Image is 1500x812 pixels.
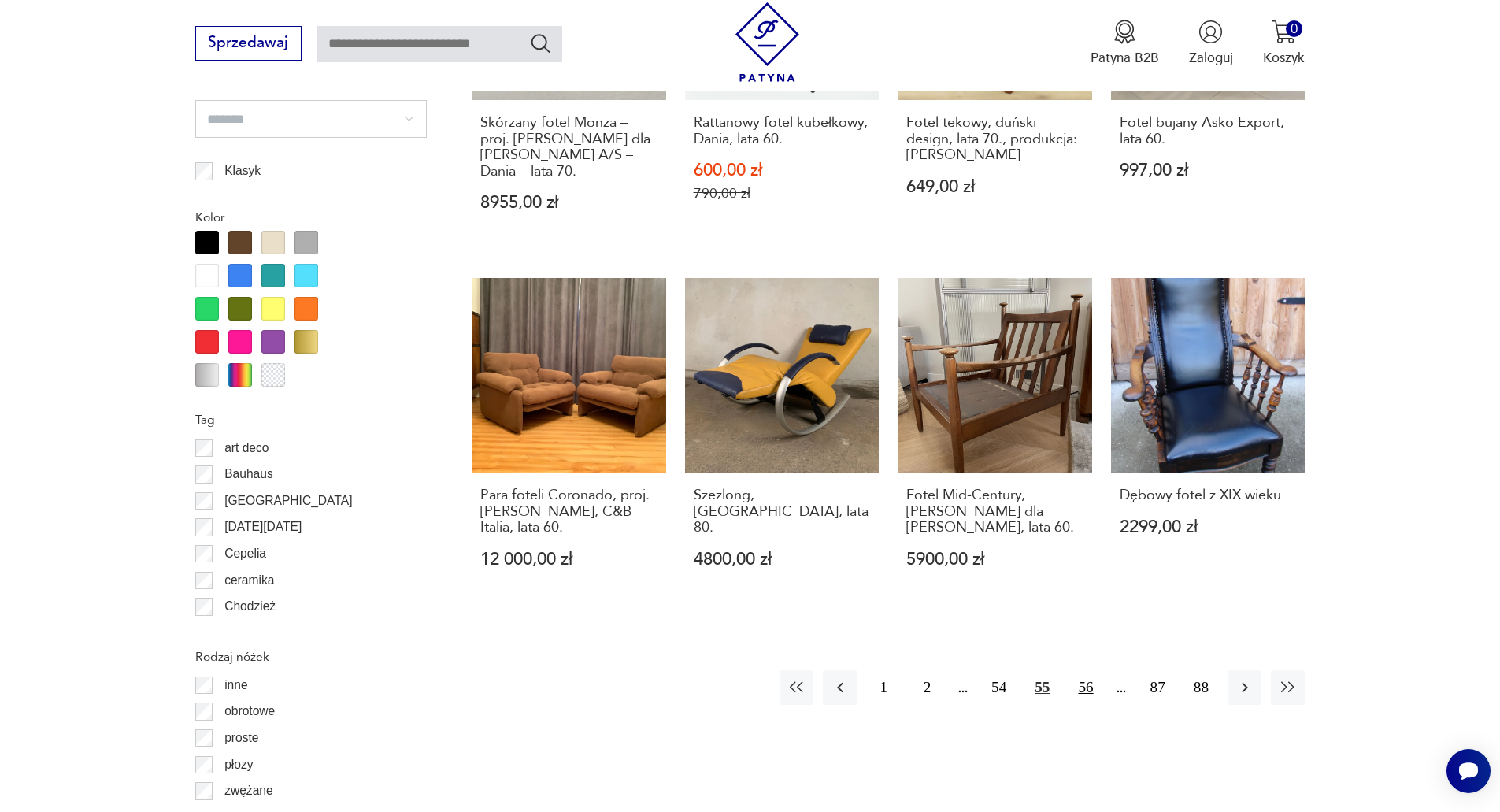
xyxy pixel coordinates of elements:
button: Sprzedawaj [195,26,302,61]
p: Kolor [195,207,427,228]
h3: Fotel tekowy, duński design, lata 70., produkcja: [PERSON_NAME] [906,115,1083,163]
p: ceramika [224,570,274,591]
button: 55 [1025,670,1059,704]
img: Ikona medalu [1113,20,1137,44]
p: Koszyk [1263,49,1305,67]
p: Cepelia [224,543,266,564]
p: 790,00 zł [694,185,871,202]
p: Chodzież [224,596,276,617]
p: 5900,00 zł [906,551,1083,568]
h3: Szezlong, [GEOGRAPHIC_DATA], lata 80. [694,488,871,536]
p: Rodzaj nóżek [195,647,427,667]
p: Klasyk [224,161,261,181]
img: Ikonka użytkownika [1198,20,1223,44]
p: Bauhaus [224,464,273,484]
button: Patyna B2B [1091,20,1159,67]
button: 87 [1141,670,1175,704]
p: obrotowe [224,701,275,721]
h3: Dębowy fotel z XIX wieku [1120,488,1297,503]
p: [DATE][DATE] [224,517,302,537]
p: Zaloguj [1189,49,1233,67]
p: płozy [224,755,253,775]
h3: Rattanowy fotel kubełkowy, Dania, lata 60. [694,115,871,147]
p: Ćmielów [224,623,272,643]
p: 8955,00 zł [480,195,657,211]
h3: Fotel bujany Asko Export, lata 60. [1120,115,1297,147]
p: 2299,00 zł [1120,519,1297,536]
button: 88 [1184,670,1218,704]
p: 4800,00 zł [694,551,871,568]
button: 2 [910,670,944,704]
button: 54 [982,670,1016,704]
button: Zaloguj [1189,20,1233,67]
a: Szezlong, Włochy, lata 80.Szezlong, [GEOGRAPHIC_DATA], lata 80.4800,00 zł [685,278,880,604]
h3: Para foteli Coronado, proj. [PERSON_NAME], C&B Italia, lata 60. [480,488,657,536]
p: [GEOGRAPHIC_DATA] [224,491,352,511]
a: Sprzedawaj [195,38,302,50]
p: 997,00 zł [1120,162,1297,179]
button: 0Koszyk [1263,20,1305,67]
h3: Fotel Mid-Century, [PERSON_NAME] dla [PERSON_NAME], lata 60. [906,488,1083,536]
p: 649,00 zł [906,179,1083,195]
p: 600,00 zł [694,162,871,179]
a: Fotel Mid-Century, Erik Merther dla IRE Möbler, lata 60.Fotel Mid-Century, [PERSON_NAME] dla [PER... [898,278,1092,604]
p: zwężane [224,780,273,801]
p: proste [224,728,258,748]
p: art deco [224,438,269,458]
img: Ikona koszyka [1272,20,1296,44]
a: Ikona medaluPatyna B2B [1091,20,1159,67]
button: Szukaj [529,32,552,54]
img: Patyna - sklep z meblami i dekoracjami vintage [728,2,807,82]
iframe: Smartsupp widget button [1446,749,1491,793]
h3: Skórzany fotel Monza – proj. [PERSON_NAME] dla [PERSON_NAME] A/S – Dania – lata 70. [480,115,657,180]
p: Tag [195,410,427,430]
button: 1 [867,670,901,704]
button: 56 [1069,670,1102,704]
a: Dębowy fotel z XIX wiekuDębowy fotel z XIX wieku2299,00 zł [1111,278,1306,604]
a: Para foteli Coronado, proj. Tobia Scarpa, C&B Italia, lata 60.Para foteli Coronado, proj. [PERSON... [472,278,666,604]
div: 0 [1286,20,1302,37]
p: inne [224,675,247,695]
p: Patyna B2B [1091,49,1159,67]
p: 12 000,00 zł [480,551,657,568]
